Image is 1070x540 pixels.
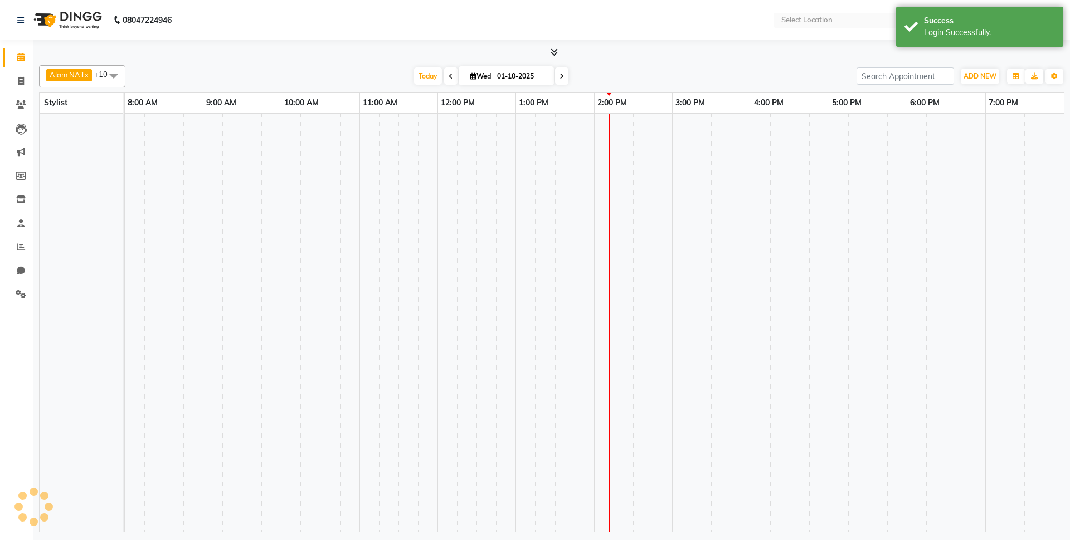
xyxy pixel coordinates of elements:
input: 2025-10-01 [494,68,549,85]
a: 9:00 AM [203,95,239,111]
b: 08047224946 [123,4,172,36]
a: 5:00 PM [829,95,864,111]
span: ADD NEW [964,72,996,80]
a: 7:00 PM [986,95,1021,111]
span: Wed [468,72,494,80]
a: 4:00 PM [751,95,786,111]
div: Success [924,15,1055,27]
button: ADD NEW [961,69,999,84]
div: Login Successfully. [924,27,1055,38]
img: logo [28,4,105,36]
a: x [84,70,89,79]
input: Search Appointment [857,67,954,85]
span: Alam NAil [50,70,84,79]
span: Today [414,67,442,85]
span: +10 [94,70,116,79]
div: Select Location [781,14,833,26]
a: 3:00 PM [673,95,708,111]
a: 6:00 PM [907,95,942,111]
a: 12:00 PM [438,95,478,111]
a: 1:00 PM [516,95,551,111]
a: 2:00 PM [595,95,630,111]
a: 11:00 AM [360,95,400,111]
a: 8:00 AM [125,95,160,111]
a: 10:00 AM [281,95,322,111]
span: Stylist [44,98,67,108]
